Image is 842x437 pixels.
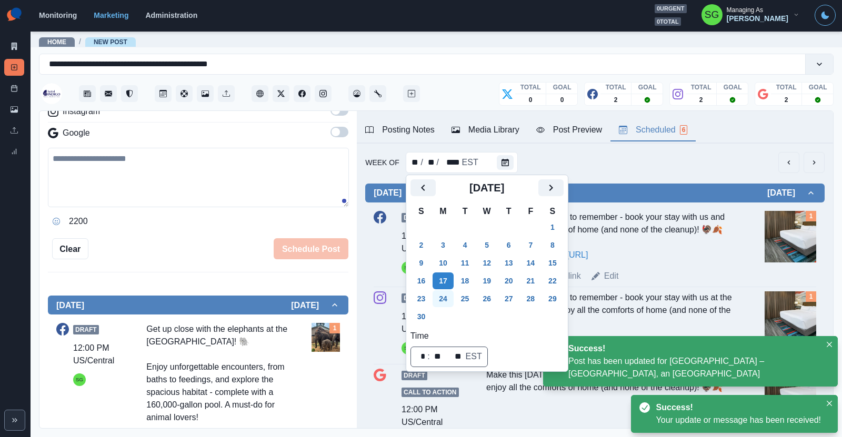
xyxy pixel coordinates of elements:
button: Saturday, November 22, 2025 [542,272,563,289]
img: 107781928334909 [41,83,62,104]
button: Wednesday, November 19, 2025 [476,272,497,289]
div: Date [408,156,479,169]
p: GOAL [724,83,742,92]
a: Monitoring [39,11,77,19]
div: 12:00 PM US/Central [402,310,454,336]
th: S [542,205,564,218]
button: Monday, November 3, 2025 [433,237,454,253]
span: Draft [73,325,99,334]
div: Post Preview [536,124,602,136]
button: Tuesday, November 25, 2025 [455,290,476,307]
p: GOAL [553,83,572,92]
button: Dashboard [348,85,365,102]
a: Review Summary [4,143,24,160]
button: Post Schedule [155,85,172,102]
div: Your update or message has been received! [656,414,821,426]
a: Facebook [294,85,310,102]
button: Friday, November 21, 2025 [520,272,542,289]
div: AM/PM [448,350,463,363]
button: Media Library [197,85,214,102]
button: Administration [369,85,386,102]
button: Stream [79,85,96,102]
div: Week Of [408,156,420,169]
button: Previous [410,179,436,196]
span: Draft [402,213,427,222]
button: Thursday, November 6, 2025 [498,237,519,253]
a: Marketing [94,11,128,19]
div: Make this [DATE] one to remember - book your stay with us and enjoy all the comforts of home (and... [486,369,733,426]
div: [PERSON_NAME] [727,14,788,23]
button: Close [823,397,836,410]
table: November 2025 [410,205,564,326]
nav: breadcrumb [39,36,136,47]
th: W [476,205,498,218]
div: ⁦ [413,350,415,363]
div: Sarah Gleason [404,261,412,274]
a: Marketing Summary [4,38,24,55]
div: Total Media Attached [806,211,816,221]
button: previous [778,152,799,173]
div: time zone [465,350,483,363]
p: 0 [529,95,533,105]
div: Total Media Attached [806,291,816,302]
button: Sunday, November 2, 2025 [411,237,432,253]
a: Post Schedule [4,80,24,97]
span: Call to Action [402,388,458,397]
label: Week Of [365,157,399,168]
th: S [410,205,433,218]
button: Client Website [252,85,268,102]
span: 0 total [655,17,681,26]
img: fmzqcm1c89prlyjlnj4c [765,369,816,420]
th: F [520,205,542,218]
span: / [79,36,81,47]
h2: [DATE] [374,188,402,198]
button: Reviews [121,85,138,102]
p: GOAL [638,83,657,92]
img: yhy3ez5auxybi7jr957w [312,323,340,352]
button: Friday, November 28, 2025 [520,290,542,307]
button: Create New Post [403,85,420,102]
button: Sunday, November 30, 2025 [411,308,432,325]
a: Uploads [4,122,24,139]
div: Week Of [406,152,518,173]
button: Uploads [218,85,235,102]
button: Next [538,179,564,196]
button: Friday, November 14, 2025 [520,255,542,271]
button: Messages [100,85,117,102]
p: TOTAL [520,83,541,92]
img: fmzqcm1c89prlyjlnj4c [765,291,816,343]
button: Close [823,338,836,351]
button: Instagram [315,85,332,102]
th: T [498,205,520,218]
div: Week Of [461,156,479,169]
button: Friday, November 7, 2025 [520,237,542,253]
div: hour [415,350,427,363]
div: 12:00 PM US/Central [402,403,454,429]
h2: [DATE] [291,300,329,310]
p: 2 [785,95,788,105]
button: Tuesday, November 18, 2025 [455,272,476,289]
button: Sunday, November 23, 2025 [411,290,432,307]
a: Media Library [4,101,24,118]
a: Twitter [273,85,289,102]
th: M [432,205,454,218]
div: November 2025 [410,179,564,326]
div: ⁩ [442,350,444,363]
button: Wednesday, November 5, 2025 [476,237,497,253]
a: New Post [94,38,127,46]
div: Sarah Gleason [76,373,83,386]
div: Week Of Week Of [410,179,564,367]
div: Make this [DATE] one to remember - book your stay with us at the link in our bio and enjoy all th... [486,291,733,339]
div: Week Of [440,156,461,169]
div: Success! [656,401,817,414]
button: Thursday, November 20, 2025 [498,272,519,289]
button: Week Of [497,155,514,170]
div: Make this [DATE] one to remember - book your stay with us and enjoy all the comforts of home (and... [486,211,733,261]
p: Google [63,127,90,139]
button: Opens Emoji Picker [48,213,65,230]
p: 2 [614,95,618,105]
